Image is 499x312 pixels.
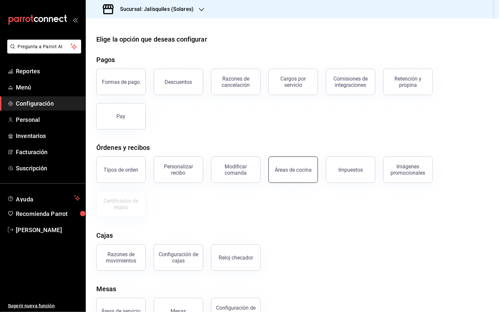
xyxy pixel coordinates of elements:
button: Razones de movimientos [96,244,146,271]
div: Órdenes y recibos [96,143,150,153]
button: Tipos de orden [96,156,146,183]
div: Elige la opción que deseas configurar [96,34,207,44]
button: Personalizar recibo [154,156,203,183]
div: Impuestos [338,167,363,173]
button: open_drawer_menu [73,17,78,22]
span: Recomienda Parrot [16,209,80,218]
button: Impuestos [326,156,375,183]
button: Comisiones de integraciones [326,69,375,95]
div: Razones de movimientos [101,251,141,264]
div: Razones de cancelación [215,76,256,88]
button: Descuentos [154,69,203,95]
span: Suscripción [16,164,80,173]
div: Retención y propina [388,76,428,88]
div: Personalizar recibo [158,163,199,176]
span: Pregunta a Parrot AI [18,43,71,50]
div: Cajas [96,230,113,240]
h3: Sucursal: Jalisquiles (Solares) [115,5,194,13]
div: Comisiones de integraciones [330,76,371,88]
button: Certificados de regalo [96,191,146,217]
span: [PERSON_NAME] [16,225,80,234]
button: Pregunta a Parrot AI [7,40,81,53]
div: Imágenes promocionales [388,163,428,176]
div: Pay [117,113,126,120]
button: Retención y propina [383,69,433,95]
div: Reloj checador [219,255,253,261]
div: Cargos por servicio [273,76,314,88]
span: Personal [16,115,80,124]
div: Certificados de regalo [101,198,141,210]
button: Modificar comanda [211,156,261,183]
button: Configuración de cajas [154,244,203,271]
span: Menú [16,83,80,92]
button: Reloj checador [211,244,261,271]
button: Pay [96,103,146,129]
button: Imágenes promocionales [383,156,433,183]
div: Formas de pago [102,79,140,85]
div: Descuentos [165,79,192,85]
div: Tipos de orden [104,167,139,173]
button: Formas de pago [96,69,146,95]
span: Ayuda [16,194,72,202]
span: Inventarios [16,131,80,140]
span: Facturación [16,148,80,156]
div: Configuración de cajas [158,251,199,264]
button: Áreas de cocina [268,156,318,183]
div: Mesas [96,284,116,294]
span: Sugerir nueva función [8,302,80,309]
span: Reportes [16,67,80,76]
div: Pagos [96,55,115,65]
span: Configuración [16,99,80,108]
div: Modificar comanda [215,163,256,176]
button: Cargos por servicio [268,69,318,95]
div: Áreas de cocina [275,167,312,173]
button: Razones de cancelación [211,69,261,95]
a: Pregunta a Parrot AI [5,48,81,55]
